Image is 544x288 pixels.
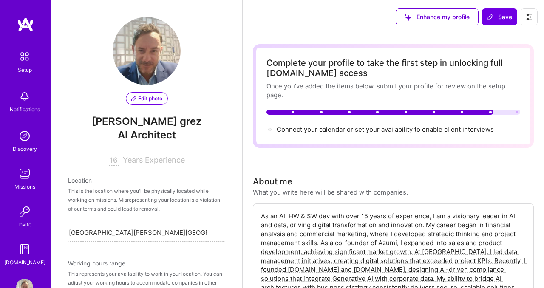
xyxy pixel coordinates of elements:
[68,115,225,128] span: [PERSON_NAME] grez
[277,125,494,133] span: Connect your calendar or set your availability to enable client interviews
[18,220,31,229] div: Invite
[126,92,168,105] button: Edit photo
[16,48,34,65] img: setup
[16,88,33,105] img: bell
[113,17,181,85] img: User Avatar
[131,95,162,102] span: Edit photo
[16,203,33,220] img: Invite
[13,144,37,153] div: Discovery
[10,105,40,114] div: Notifications
[131,96,136,101] i: icon PencilPurple
[68,186,225,213] div: This is the location where you'll be physically located while working on missions. Misrepresentin...
[109,155,119,166] input: XX
[253,188,408,197] div: What you write here will be shared with companies.
[68,260,125,267] span: Working hours range
[68,176,225,185] div: Location
[68,128,225,145] span: AI Architect
[482,8,517,25] button: Save
[17,17,34,32] img: logo
[18,65,32,74] div: Setup
[266,58,520,78] div: Complete your profile to take the first step in unlocking full [DOMAIN_NAME] access
[16,127,33,144] img: discovery
[16,241,33,258] img: guide book
[123,155,185,164] span: Years Experience
[14,182,35,191] div: Missions
[487,13,512,21] span: Save
[253,175,292,188] div: About me
[4,258,45,267] div: [DOMAIN_NAME]
[266,82,520,99] div: Once you’ve added the items below, submit your profile for review on the setup page.
[16,165,33,182] img: teamwork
